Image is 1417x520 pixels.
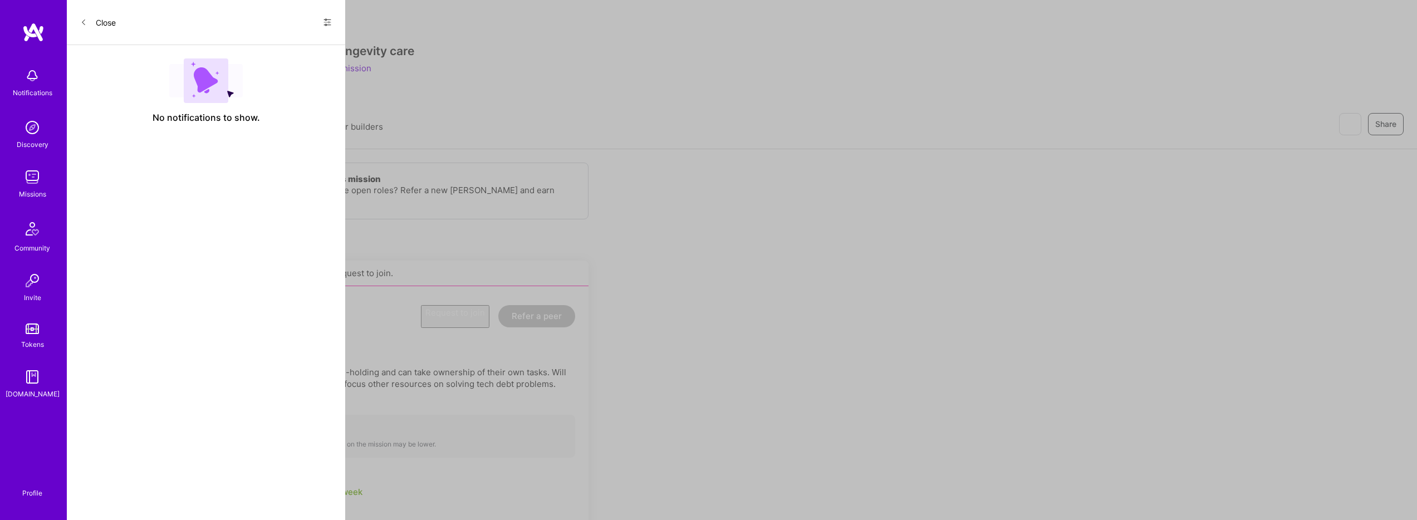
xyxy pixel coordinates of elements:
[18,475,46,498] a: Profile
[26,323,39,334] img: tokens
[21,339,44,350] div: Tokens
[153,112,260,124] span: No notifications to show.
[19,215,46,242] img: Community
[169,58,243,103] img: empty
[22,487,42,498] div: Profile
[21,366,43,388] img: guide book
[19,188,46,200] div: Missions
[21,116,43,139] img: discovery
[80,13,116,31] button: Close
[21,65,43,87] img: bell
[14,242,50,254] div: Community
[6,388,60,400] div: [DOMAIN_NAME]
[21,166,43,188] img: teamwork
[22,22,45,42] img: logo
[24,292,41,303] div: Invite
[13,87,52,99] div: Notifications
[21,269,43,292] img: Invite
[17,139,48,150] div: Discovery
